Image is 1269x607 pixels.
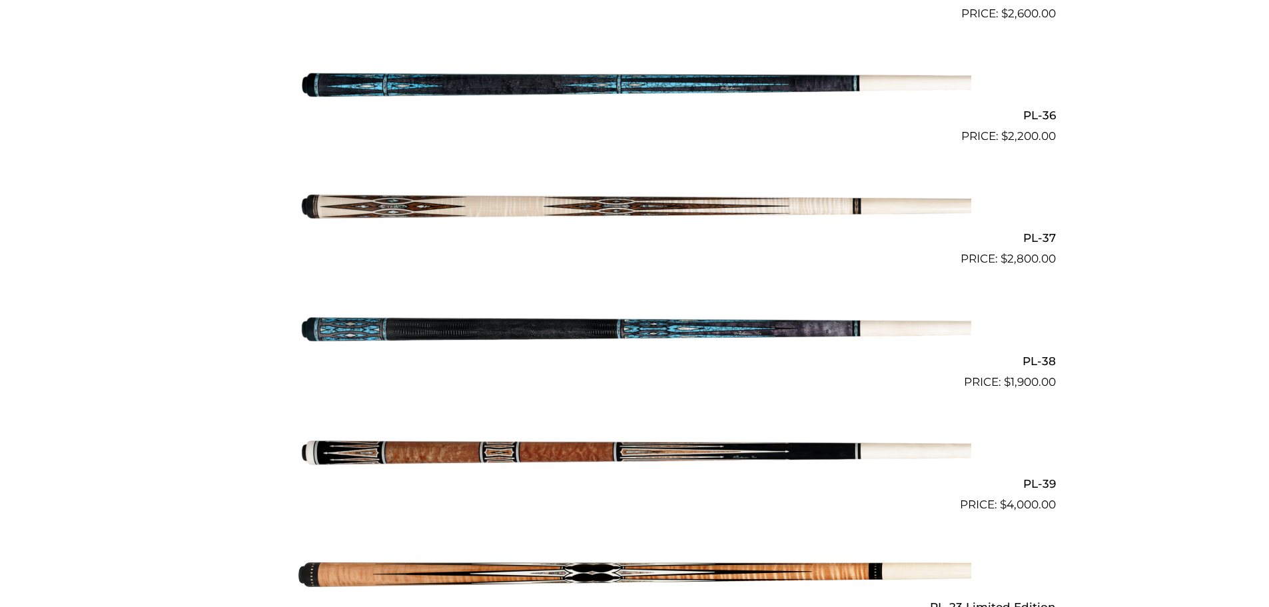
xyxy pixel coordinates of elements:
span: $ [1001,7,1008,20]
span: $ [1001,252,1007,265]
img: PL-38 [298,273,971,385]
h2: PL-37 [214,226,1056,251]
a: PL-38 $1,900.00 [214,273,1056,390]
h2: PL-39 [214,472,1056,496]
h2: PL-38 [214,348,1056,373]
bdi: 2,800.00 [1001,252,1056,265]
a: PL-39 $4,000.00 [214,396,1056,514]
span: $ [1000,498,1007,511]
img: PL-36 [298,28,971,140]
h2: PL-36 [214,103,1056,128]
bdi: 2,600.00 [1001,7,1056,20]
img: PL-39 [298,396,971,508]
img: PL-37 [298,151,971,263]
span: $ [1001,129,1008,143]
bdi: 2,200.00 [1001,129,1056,143]
a: PL-37 $2,800.00 [214,151,1056,268]
bdi: 1,900.00 [1004,375,1056,388]
a: PL-36 $2,200.00 [214,28,1056,145]
span: $ [1004,375,1011,388]
bdi: 4,000.00 [1000,498,1056,511]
